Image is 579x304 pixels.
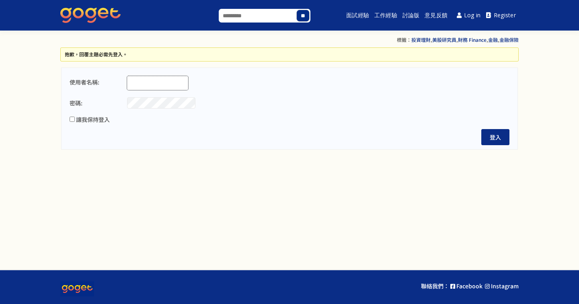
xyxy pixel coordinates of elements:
[458,36,487,43] a: 財務 Finance
[411,36,431,43] a: 投資理財
[499,36,519,43] a: 金融保險
[76,116,132,123] label: 讓我保持登入
[397,36,519,43] p: 標籤： , , , ,
[423,2,449,28] a: 意見反饋
[488,36,498,43] a: 金融
[483,6,519,25] a: Register
[454,6,484,25] a: Log in
[70,99,126,107] label: 密碼:
[345,2,370,28] a: 面試經驗
[331,2,519,28] nav: Main menu
[60,281,94,296] img: goget-logo
[373,2,398,28] a: 工作經驗
[421,282,449,290] p: 聯絡我們：
[70,78,126,86] label: 使用者名稱:
[485,282,519,290] a: Instagram
[401,2,421,28] a: 討論版
[481,129,509,145] button: 登入
[60,8,121,23] img: GoGet
[450,282,482,290] a: Facebook
[64,50,515,59] li: 抱歉，回覆主題必需先登入。
[432,36,456,43] a: 美股研究員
